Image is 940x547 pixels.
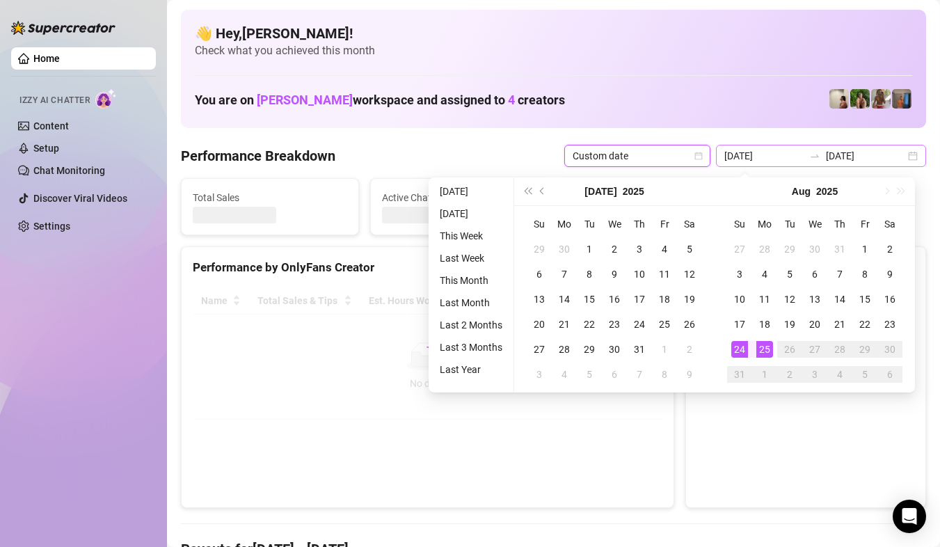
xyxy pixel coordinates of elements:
td: 2025-09-05 [852,362,877,387]
td: 2025-09-01 [752,362,777,387]
button: Choose a year [816,177,838,205]
div: 27 [731,241,748,257]
td: 2025-07-17 [627,287,652,312]
div: 18 [656,291,673,308]
td: 2025-08-05 [577,362,602,387]
div: 18 [756,316,773,333]
td: 2025-07-22 [577,312,602,337]
div: 5 [857,366,873,383]
td: 2025-08-16 [877,287,902,312]
td: 2025-08-15 [852,287,877,312]
div: 6 [606,366,623,383]
th: Su [727,212,752,237]
span: to [809,150,820,161]
div: 10 [731,291,748,308]
td: 2025-07-24 [627,312,652,337]
h4: 👋 Hey, [PERSON_NAME] ! [195,24,912,43]
li: [DATE] [434,183,508,200]
th: Mo [552,212,577,237]
th: Sa [877,212,902,237]
button: Choose a month [584,177,616,205]
span: [PERSON_NAME] [257,93,353,107]
th: Tu [577,212,602,237]
th: Mo [752,212,777,237]
div: 2 [882,241,898,257]
div: 30 [556,241,573,257]
span: swap-right [809,150,820,161]
img: AI Chatter [95,88,117,109]
td: 2025-07-14 [552,287,577,312]
td: 2025-07-02 [602,237,627,262]
span: Izzy AI Chatter [19,94,90,107]
img: logo-BBDzfeDw.svg [11,21,115,35]
th: We [602,212,627,237]
td: 2025-08-25 [752,337,777,362]
td: 2025-07-20 [527,312,552,337]
li: This Week [434,228,508,244]
th: Fr [852,212,877,237]
td: 2025-08-18 [752,312,777,337]
td: 2025-08-11 [752,287,777,312]
div: 3 [731,266,748,283]
div: 31 [831,241,848,257]
td: 2025-07-31 [827,237,852,262]
div: 6 [531,266,548,283]
th: Su [527,212,552,237]
div: 19 [781,316,798,333]
div: 20 [531,316,548,333]
div: 5 [681,241,698,257]
td: 2025-08-10 [727,287,752,312]
span: Total Sales [193,190,347,205]
div: 8 [857,266,873,283]
div: 11 [756,291,773,308]
div: 23 [606,316,623,333]
td: 2025-08-03 [527,362,552,387]
td: 2025-08-17 [727,312,752,337]
td: 2025-07-30 [802,237,827,262]
div: 31 [631,341,648,358]
td: 2025-07-06 [527,262,552,287]
td: 2025-07-09 [602,262,627,287]
td: 2025-07-28 [752,237,777,262]
span: Custom date [573,145,702,166]
button: Previous month (PageUp) [535,177,550,205]
td: 2025-07-07 [552,262,577,287]
li: This Month [434,272,508,289]
div: 8 [581,266,598,283]
div: 15 [857,291,873,308]
div: 1 [857,241,873,257]
td: 2025-08-12 [777,287,802,312]
img: Nathaniel [871,89,891,109]
div: 28 [831,341,848,358]
td: 2025-07-26 [677,312,702,337]
div: 13 [806,291,823,308]
span: calendar [694,152,703,160]
li: Last Year [434,361,508,378]
td: 2025-08-08 [652,362,677,387]
td: 2025-08-04 [752,262,777,287]
td: 2025-08-23 [877,312,902,337]
td: 2025-07-10 [627,262,652,287]
div: 25 [656,316,673,333]
div: 28 [556,341,573,358]
div: 3 [631,241,648,257]
input: Start date [724,148,804,164]
div: 22 [857,316,873,333]
div: 21 [556,316,573,333]
h4: Performance Breakdown [181,146,335,166]
td: 2025-08-02 [877,237,902,262]
td: 2025-08-19 [777,312,802,337]
td: 2025-08-13 [802,287,827,312]
a: Discover Viral Videos [33,193,127,204]
div: 2 [781,366,798,383]
td: 2025-07-30 [602,337,627,362]
div: 26 [781,341,798,358]
th: We [802,212,827,237]
li: Last 3 Months [434,339,508,356]
div: 1 [656,341,673,358]
a: Settings [33,221,70,232]
td: 2025-08-07 [827,262,852,287]
div: 24 [631,316,648,333]
th: Tu [777,212,802,237]
li: [DATE] [434,205,508,222]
